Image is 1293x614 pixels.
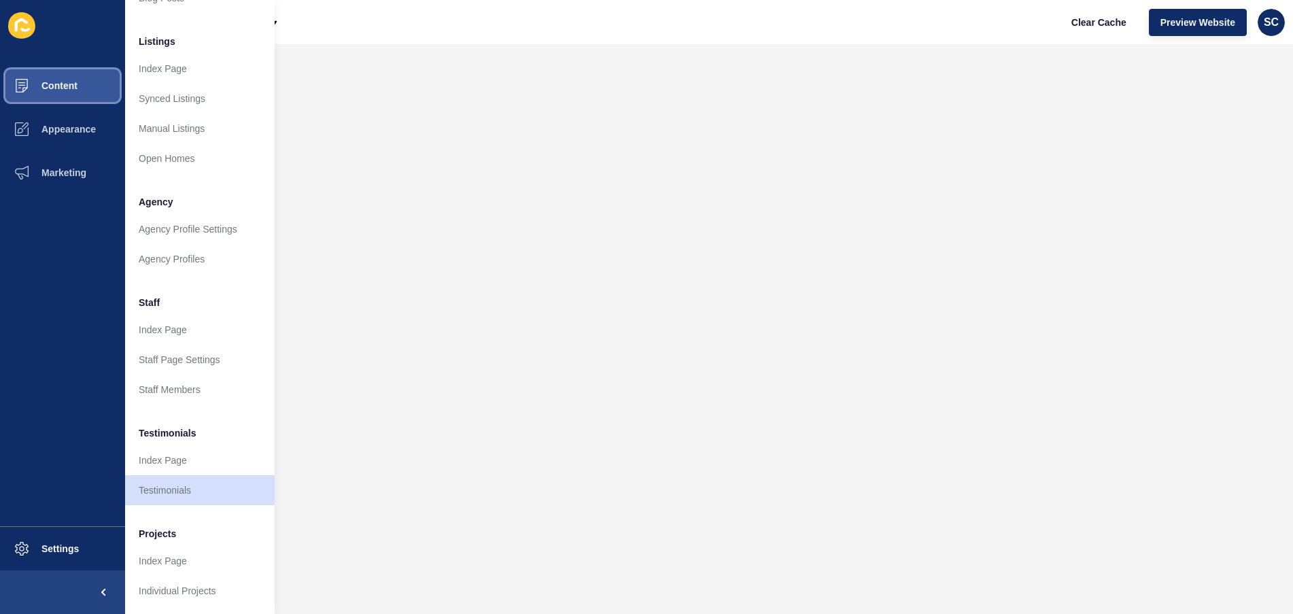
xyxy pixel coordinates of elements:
[125,345,275,375] a: Staff Page Settings
[139,35,175,48] span: Listings
[1160,16,1235,29] span: Preview Website
[1264,16,1279,29] span: SC
[125,315,275,345] a: Index Page
[125,143,275,173] a: Open Homes
[125,214,275,244] a: Agency Profile Settings
[125,445,275,475] a: Index Page
[125,375,275,405] a: Staff Members
[125,244,275,274] a: Agency Profiles
[1060,9,1138,36] button: Clear Cache
[139,195,173,209] span: Agency
[139,426,196,440] span: Testimonials
[139,296,160,309] span: Staff
[125,114,275,143] a: Manual Listings
[1071,16,1126,29] span: Clear Cache
[139,527,176,541] span: Projects
[125,475,275,505] a: Testimonials
[125,546,275,576] a: Index Page
[125,576,275,606] a: Individual Projects
[125,84,275,114] a: Synced Listings
[125,54,275,84] a: Index Page
[1149,9,1247,36] button: Preview Website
